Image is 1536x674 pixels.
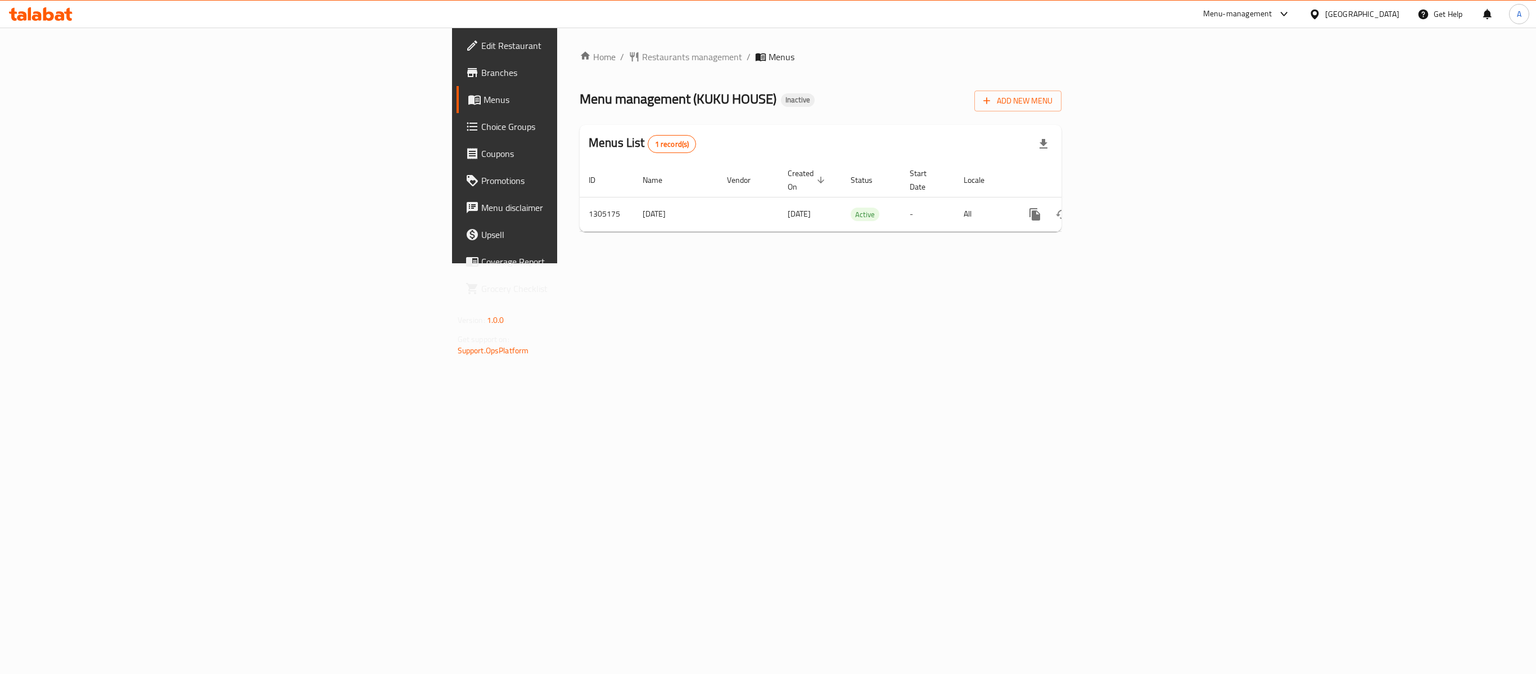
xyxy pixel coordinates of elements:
div: Inactive [781,93,815,107]
h2: Menus List [589,134,696,153]
a: Promotions [457,167,708,194]
a: Choice Groups [457,113,708,140]
span: Promotions [481,174,699,187]
span: [DATE] [788,206,811,221]
span: Coverage Report [481,255,699,268]
span: Branches [481,66,699,79]
span: Menus [484,93,699,106]
span: A [1517,8,1521,20]
span: Vendor [727,173,765,187]
a: Menu disclaimer [457,194,708,221]
span: Choice Groups [481,120,699,133]
div: [GEOGRAPHIC_DATA] [1325,8,1399,20]
span: 1 record(s) [648,139,696,150]
a: Edit Restaurant [457,32,708,59]
span: Menu disclaimer [481,201,699,214]
a: Branches [457,59,708,86]
span: Active [851,208,879,221]
div: Total records count [648,135,697,153]
span: Add New Menu [983,94,1052,108]
span: Upsell [481,228,699,241]
a: Support.OpsPlatform [458,343,529,358]
td: - [901,197,955,231]
span: Version: [458,313,485,327]
a: Upsell [457,221,708,248]
div: Active [851,208,879,221]
button: more [1022,201,1049,228]
span: Coupons [481,147,699,160]
a: Coupons [457,140,708,167]
button: Change Status [1049,201,1076,228]
a: Menus [457,86,708,113]
span: Edit Restaurant [481,39,699,52]
span: Start Date [910,167,941,194]
th: Actions [1013,163,1139,197]
span: ID [589,173,610,187]
span: Menus [769,50,794,64]
span: Created On [788,167,828,194]
table: enhanced table [580,163,1139,232]
a: Grocery Checklist [457,275,708,302]
span: 1.0.0 [487,313,504,327]
li: / [747,50,751,64]
span: Locale [964,173,999,187]
span: Name [643,173,677,187]
div: Export file [1030,131,1057,158]
span: Status [851,173,887,187]
div: Menu-management [1203,7,1272,21]
nav: breadcrumb [580,50,1061,64]
button: Add New Menu [974,91,1061,111]
span: Inactive [781,95,815,105]
a: Coverage Report [457,248,708,275]
span: Get support on: [458,332,509,347]
td: All [955,197,1013,231]
span: Grocery Checklist [481,282,699,295]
